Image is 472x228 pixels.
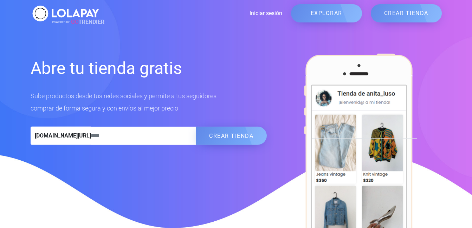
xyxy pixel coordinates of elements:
[101,9,282,18] a: Iniciar sesión
[31,58,267,79] h1: Abre tu tienda gratis
[71,19,78,25] span: GO
[371,4,442,22] a: CREAR TIENDA
[31,90,267,114] p: Sube productos desde tus redes sociales y permite a tus seguidores comprar de forma segura y con ...
[52,18,104,26] span: TRENDIER
[31,4,101,24] img: logo_white.svg
[196,127,267,145] button: CREAR TIENDA
[31,127,91,145] span: [DOMAIN_NAME][URL]
[52,20,70,24] span: POWERED BY
[291,4,362,22] a: EXPLORAR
